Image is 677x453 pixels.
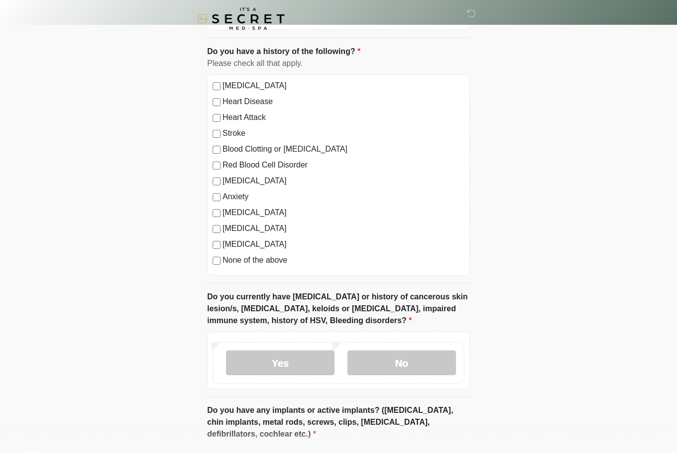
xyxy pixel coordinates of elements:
label: None of the above [223,254,464,266]
label: Do you have any implants or active implants? ([MEDICAL_DATA], chin implants, metal rods, screws, ... [207,404,470,440]
input: Red Blood Cell Disorder [213,162,221,170]
label: [MEDICAL_DATA] [223,223,464,234]
input: None of the above [213,257,221,265]
label: Yes [226,350,335,375]
img: It's A Secret Med Spa Logo [197,7,284,30]
label: Stroke [223,127,464,139]
label: Heart Disease [223,96,464,108]
label: Blood Clotting or [MEDICAL_DATA] [223,143,464,155]
input: [MEDICAL_DATA] [213,241,221,249]
input: Blood Clotting or [MEDICAL_DATA] [213,146,221,154]
label: Do you currently have [MEDICAL_DATA] or history of cancerous skin lesion/s, [MEDICAL_DATA], keloi... [207,291,470,327]
label: [MEDICAL_DATA] [223,238,464,250]
input: Heart Attack [213,114,221,122]
input: Anxiety [213,193,221,201]
label: [MEDICAL_DATA] [223,175,464,187]
div: Please check all that apply. [207,57,470,69]
label: Red Blood Cell Disorder [223,159,464,171]
input: [MEDICAL_DATA] [213,225,221,233]
input: [MEDICAL_DATA] [213,177,221,185]
label: [MEDICAL_DATA] [223,207,464,219]
label: Heart Attack [223,112,464,123]
label: Anxiety [223,191,464,203]
input: Stroke [213,130,221,138]
input: [MEDICAL_DATA] [213,209,221,217]
input: Heart Disease [213,98,221,106]
label: Do you have a history of the following? [207,46,360,57]
input: [MEDICAL_DATA] [213,82,221,90]
label: No [347,350,456,375]
label: [MEDICAL_DATA] [223,80,464,92]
